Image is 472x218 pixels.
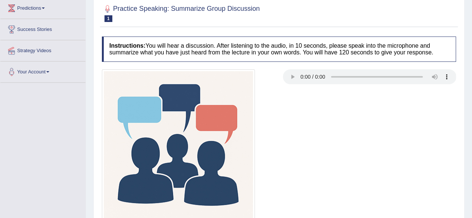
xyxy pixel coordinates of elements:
a: Strategy Videos [0,40,85,59]
b: Instructions: [109,42,146,49]
h4: You will hear a discussion. After listening to the audio, in 10 seconds, please speak into the mi... [102,37,456,61]
a: Your Account [0,61,85,80]
h2: Practice Speaking: Summarize Group Discussion [102,3,260,22]
a: Success Stories [0,19,85,38]
span: 1 [104,15,112,22]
